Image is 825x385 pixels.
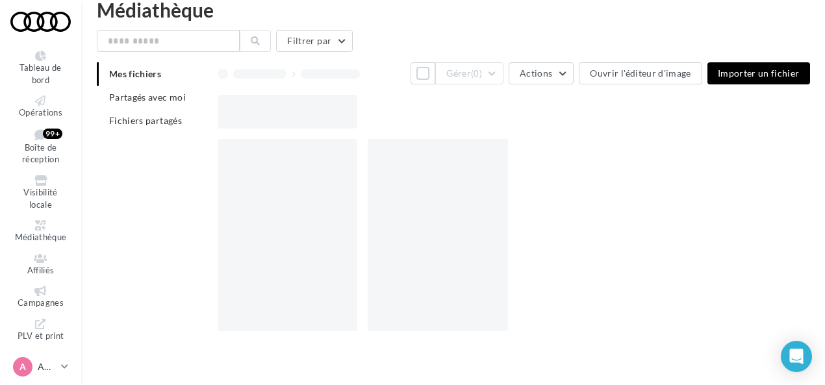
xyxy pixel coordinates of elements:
span: Partagés avec moi [109,92,186,103]
span: Mes fichiers [109,68,161,79]
span: A [19,360,26,373]
a: Visibilité locale [10,173,71,212]
div: Open Intercom Messenger [781,341,812,372]
span: Importer un fichier [718,68,800,79]
span: Opérations [19,107,62,118]
a: A AUDI [10,354,71,379]
button: Ouvrir l'éditeur d'image [579,62,702,84]
a: Campagnes [10,283,71,311]
span: Fichiers partagés [109,115,182,126]
button: Actions [509,62,574,84]
span: Campagnes [18,297,64,308]
span: PLV et print personnalisable [16,330,66,365]
span: Médiathèque [15,232,67,242]
div: 99+ [43,129,62,139]
a: Opérations [10,93,71,121]
span: (0) [471,68,482,79]
span: Tableau de bord [19,62,61,85]
button: Gérer(0) [435,62,503,84]
span: Affiliés [27,265,55,275]
a: Médiathèque [10,217,71,245]
span: Boîte de réception [22,142,59,165]
button: Filtrer par [276,30,353,52]
a: PLV et print personnalisable [10,316,71,368]
button: Importer un fichier [707,62,810,84]
a: Tableau de bord [10,48,71,88]
p: AUDI [38,360,56,373]
span: Visibilité locale [23,187,57,210]
a: Boîte de réception 99+ [10,126,71,168]
a: Affiliés [10,251,71,279]
span: Actions [520,68,552,79]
